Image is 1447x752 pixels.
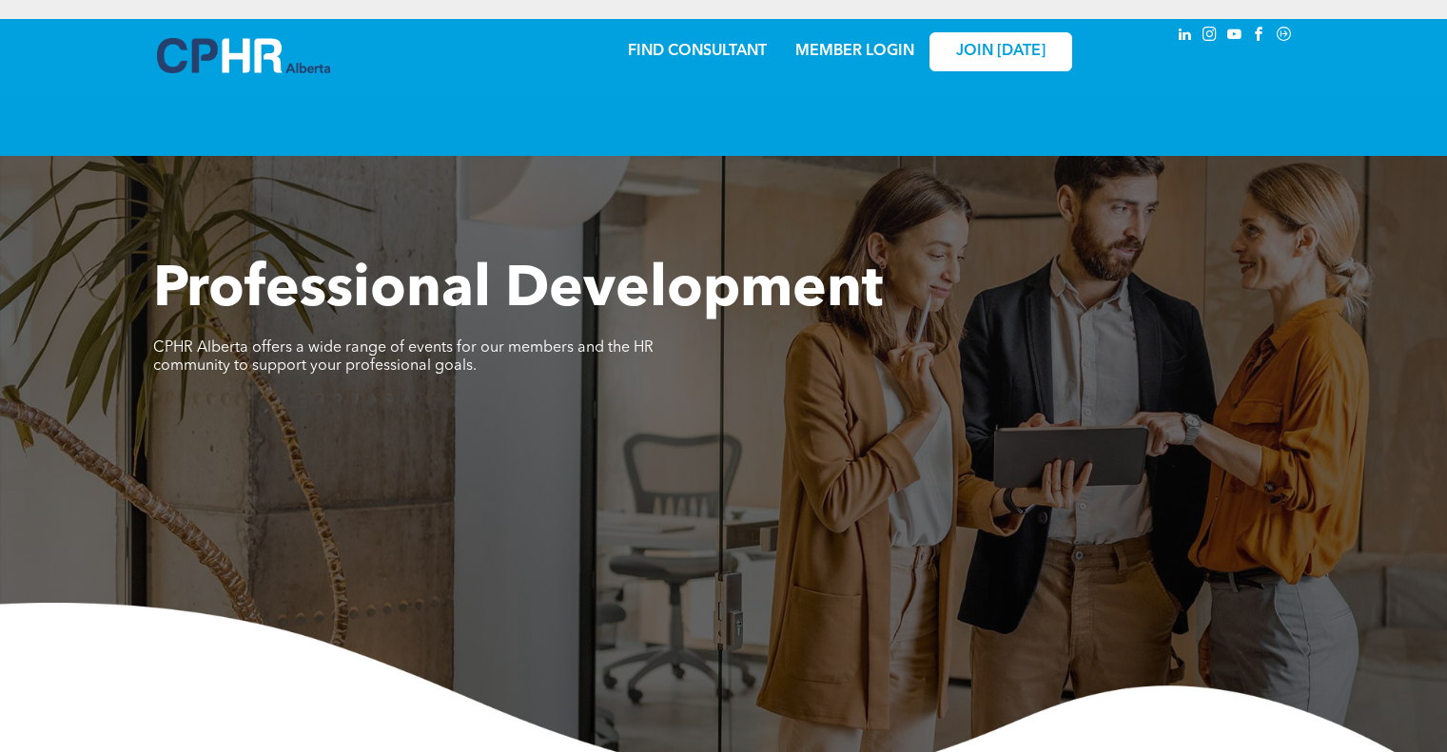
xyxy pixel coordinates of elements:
a: instagram [1200,24,1221,49]
a: facebook [1249,24,1270,49]
span: CPHR Alberta offers a wide range of events for our members and the HR community to support your p... [153,340,654,374]
img: A blue and white logo for cp alberta [157,38,330,73]
a: MEMBER LOGIN [795,44,914,59]
span: Professional Development [153,262,883,319]
a: JOIN [DATE] [929,32,1072,71]
span: JOIN [DATE] [956,43,1046,61]
a: Social network [1274,24,1295,49]
a: youtube [1224,24,1245,49]
a: linkedin [1175,24,1196,49]
a: FIND CONSULTANT [628,44,767,59]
